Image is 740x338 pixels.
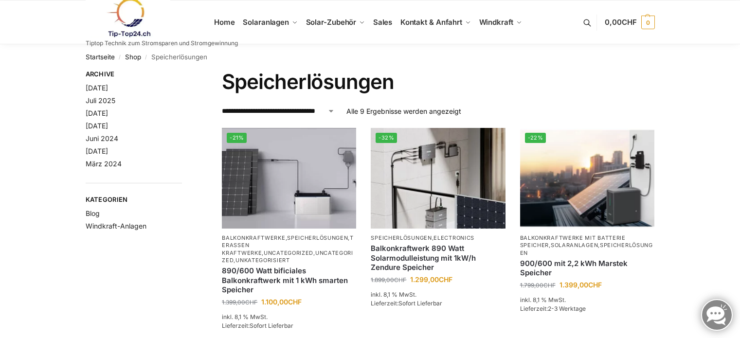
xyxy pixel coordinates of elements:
[264,249,313,256] a: Uncategorized
[548,305,586,312] span: 2-3 Werktage
[86,84,108,92] a: [DATE]
[396,0,475,44] a: Kontakt & Anfahrt
[302,0,369,44] a: Solar-Zubehör
[641,16,655,29] span: 0
[222,128,356,229] a: -21%ASE 1000 Batteriespeicher
[520,282,556,289] bdi: 1.799,00
[235,257,290,264] a: Unkategorisiert
[394,276,406,284] span: CHF
[520,296,654,304] p: inkl. 8,1 % MwSt.
[398,300,442,307] span: Sofort Lieferbar
[115,53,125,61] span: /
[222,106,335,116] select: Shop-Reihenfolge
[373,18,393,27] span: Sales
[588,281,602,289] span: CHF
[222,299,257,306] bdi: 1.399,00
[141,53,151,61] span: /
[520,128,654,229] img: Balkonkraftwerk mit Marstek Speicher
[371,244,505,272] a: Balkonkraftwerk 890 Watt Solarmodulleistung mit 1kW/h Zendure Speicher
[222,70,654,94] h1: Speicherlösungen
[86,147,108,155] a: [DATE]
[551,242,598,249] a: Solaranlagen
[560,281,602,289] bdi: 1.399,00
[605,8,654,37] a: 0,00CHF 0
[400,18,462,27] span: Kontakt & Anfahrt
[222,266,356,295] a: 890/600 Watt bificiales Balkonkraftwerk mit 1 kWh smarten Speicher
[261,298,302,306] bdi: 1.100,00
[222,128,356,229] img: ASE 1000 Batteriespeicher
[371,128,505,229] a: -32%Balkonkraftwerk 890 Watt Solarmodulleistung mit 1kW/h Zendure Speicher
[250,322,293,329] span: Sofort Lieferbar
[520,234,654,257] p: , ,
[86,122,108,130] a: [DATE]
[239,0,302,44] a: Solaranlagen
[479,18,513,27] span: Windkraft
[371,276,406,284] bdi: 1.899,00
[346,106,461,116] p: Alle 9 Ergebnisse werden angezeigt
[222,234,285,241] a: Balkonkraftwerke
[475,0,526,44] a: Windkraft
[520,242,653,256] a: Speicherlösungen
[543,282,556,289] span: CHF
[520,128,654,229] a: -22%Balkonkraftwerk mit Marstek Speicher
[288,298,302,306] span: CHF
[369,0,396,44] a: Sales
[222,249,353,264] a: Uncategorized
[222,322,293,329] span: Lieferzeit:
[371,234,432,241] a: Speicherlösungen
[306,18,357,27] span: Solar-Zubehör
[371,128,505,229] img: Balkonkraftwerk 890 Watt Solarmodulleistung mit 1kW/h Zendure Speicher
[410,275,452,284] bdi: 1.299,00
[86,40,238,46] p: Tiptop Technik zum Stromsparen und Stromgewinnung
[520,259,654,278] a: 900/600 mit 2,2 kWh Marstek Speicher
[86,70,182,79] span: Archive
[86,109,108,117] a: [DATE]
[287,234,348,241] a: Speicherlösungen
[86,96,115,105] a: Juli 2025
[605,18,636,27] span: 0,00
[622,18,637,27] span: CHF
[125,53,141,61] a: Shop
[439,275,452,284] span: CHF
[520,234,626,249] a: Balkonkraftwerke mit Batterie Speicher
[86,44,655,70] nav: Breadcrumb
[371,300,442,307] span: Lieferzeit:
[371,290,505,299] p: inkl. 8,1 % MwSt.
[520,305,586,312] span: Lieferzeit:
[86,53,115,61] a: Startseite
[433,234,474,241] a: Electronics
[222,313,356,321] p: inkl. 8,1 % MwSt.
[86,209,100,217] a: Blog
[86,195,182,205] span: Kategorien
[182,70,188,81] button: Close filters
[245,299,257,306] span: CHF
[222,234,354,256] a: Terassen Kraftwerke
[86,222,146,230] a: Windkraft-Anlagen
[371,234,505,242] p: ,
[86,134,118,142] a: Juni 2024
[243,18,289,27] span: Solaranlagen
[222,234,356,265] p: , , , , ,
[86,160,122,168] a: März 2024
